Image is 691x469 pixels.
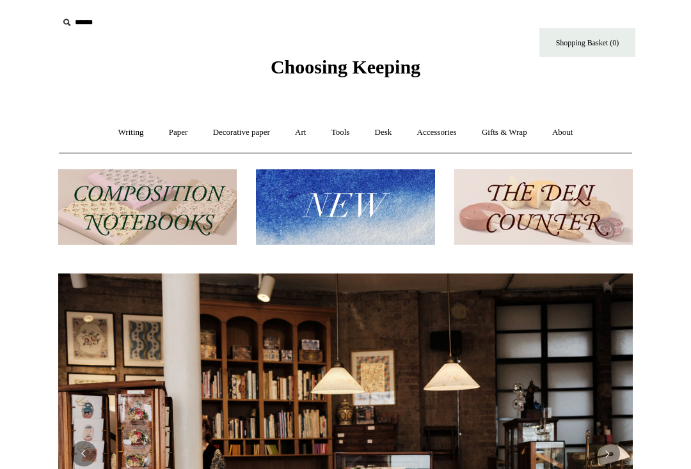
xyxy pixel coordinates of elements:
[71,441,97,466] button: Previous
[363,116,404,150] a: Desk
[271,56,420,77] span: Choosing Keeping
[539,28,635,57] a: Shopping Basket (0)
[541,116,585,150] a: About
[157,116,200,150] a: Paper
[454,169,633,245] img: The Deli Counter
[271,66,420,75] a: Choosing Keeping
[594,441,620,466] button: Next
[202,116,282,150] a: Decorative paper
[107,116,155,150] a: Writing
[320,116,361,150] a: Tools
[470,116,539,150] a: Gifts & Wrap
[406,116,468,150] a: Accessories
[283,116,317,150] a: Art
[256,169,434,245] img: New.jpg__PID:f73bdf93-380a-4a35-bcfe-7823039498e1
[58,169,237,245] img: 202302 Composition ledgers.jpg__PID:69722ee6-fa44-49dd-a067-31375e5d54ec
